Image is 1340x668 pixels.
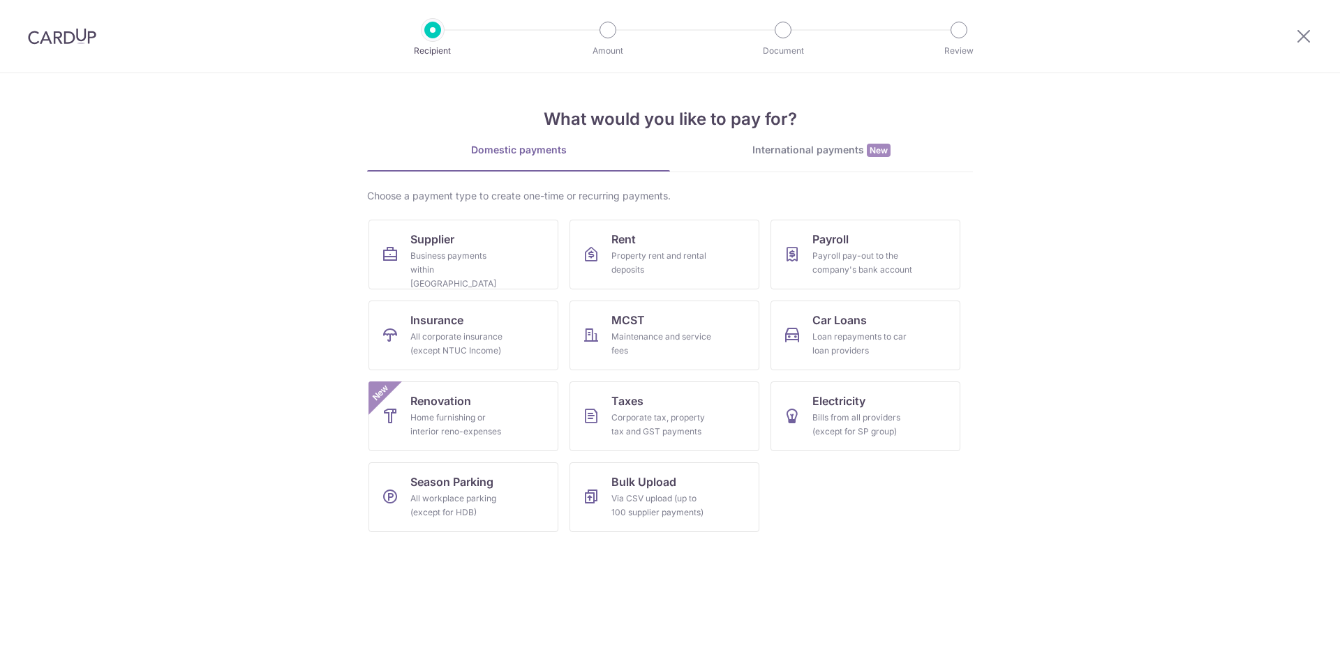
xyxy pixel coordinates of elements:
a: RenovationHome furnishing or interior reno-expensesNew [368,381,558,451]
div: Domestic payments [367,143,670,157]
h4: What would you like to pay for? [367,107,973,132]
span: New [867,144,891,157]
span: Supplier [410,231,454,248]
div: All corporate insurance (except NTUC Income) [410,330,511,358]
div: Bills from all providers (except for SP group) [812,411,913,439]
span: Electricity [812,393,865,409]
span: Car Loans [812,312,867,328]
span: Insurance [410,312,463,328]
span: New [369,381,392,404]
a: MCSTMaintenance and service fees [569,301,759,370]
span: MCST [611,312,645,328]
div: Business payments within [GEOGRAPHIC_DATA] [410,249,511,291]
p: Recipient [381,44,484,58]
p: Amount [556,44,660,58]
span: Season Parking [410,473,493,490]
a: SupplierBusiness payments within [GEOGRAPHIC_DATA] [368,220,558,289]
div: Choose a payment type to create one-time or recurring payments. [367,189,973,203]
span: Taxes [611,393,643,409]
span: Rent [611,231,636,248]
a: TaxesCorporate tax, property tax and GST payments [569,381,759,451]
a: Car LoansLoan repayments to car loan providers [770,301,960,370]
a: Bulk UploadVia CSV upload (up to 100 supplier payments) [569,462,759,532]
div: Loan repayments to car loan providers [812,330,913,358]
a: ElectricityBills from all providers (except for SP group) [770,381,960,451]
div: International payments [670,143,973,158]
a: InsuranceAll corporate insurance (except NTUC Income) [368,301,558,370]
img: CardUp [28,28,96,45]
a: Season ParkingAll workplace parking (except for HDB) [368,462,558,532]
a: PayrollPayroll pay-out to the company's bank account [770,220,960,289]
div: Corporate tax, property tax and GST payments [611,411,712,439]
span: Renovation [410,393,471,409]
div: Via CSV upload (up to 100 supplier payments) [611,492,712,519]
p: Document [731,44,835,58]
div: Property rent and rental deposits [611,249,712,277]
div: Home furnishing or interior reno-expenses [410,411,511,439]
a: RentProperty rent and rental deposits [569,220,759,289]
span: Bulk Upload [611,473,676,490]
div: All workplace parking (except for HDB) [410,492,511,519]
p: Review [907,44,1011,58]
div: Payroll pay-out to the company's bank account [812,249,913,277]
div: Maintenance and service fees [611,330,712,358]
span: Payroll [812,231,849,248]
